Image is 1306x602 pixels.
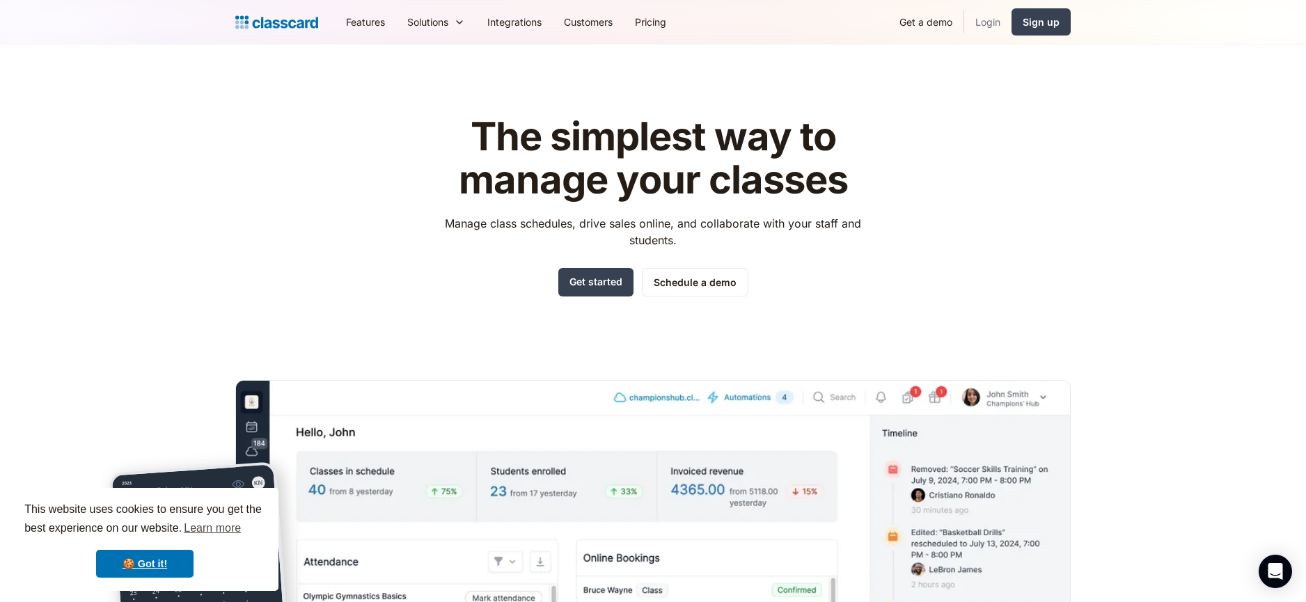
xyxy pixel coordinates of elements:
span: This website uses cookies to ensure you get the best experience on our website. [24,501,265,539]
a: Integrations [476,6,553,38]
div: Sign up [1023,15,1060,29]
a: home [235,13,318,32]
a: Pricing [624,6,677,38]
div: Open Intercom Messenger [1259,555,1292,588]
div: cookieconsent [11,488,278,591]
h1: The simplest way to manage your classes [432,116,874,201]
a: Sign up [1012,8,1071,35]
a: Schedule a demo [642,268,748,296]
div: Solutions [407,15,448,29]
p: Manage class schedules, drive sales online, and collaborate with your staff and students. [432,215,874,248]
div: Solutions [396,6,476,38]
a: Get a demo [888,6,963,38]
a: learn more about cookies [182,518,243,539]
a: Login [964,6,1012,38]
a: dismiss cookie message [96,550,194,578]
a: Get started [558,268,634,296]
a: Features [335,6,396,38]
a: Customers [553,6,624,38]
